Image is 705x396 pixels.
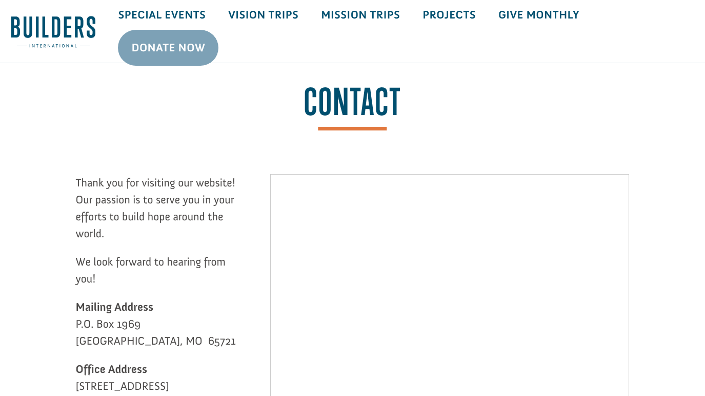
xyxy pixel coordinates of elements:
strong: Office Address [76,362,147,376]
p: Thank you for visiting our website! Our passion is to serve you in your efforts to build hope aro... [76,174,240,253]
span: Contact [304,84,401,130]
strong: Mailing Address [76,300,154,314]
p: We look forward to hearing from you! [76,253,240,298]
p: P.O. Box 1969 [GEOGRAPHIC_DATA], MO 65721 [76,298,240,361]
img: Builders International [11,16,95,48]
a: Donate Now [118,30,218,66]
